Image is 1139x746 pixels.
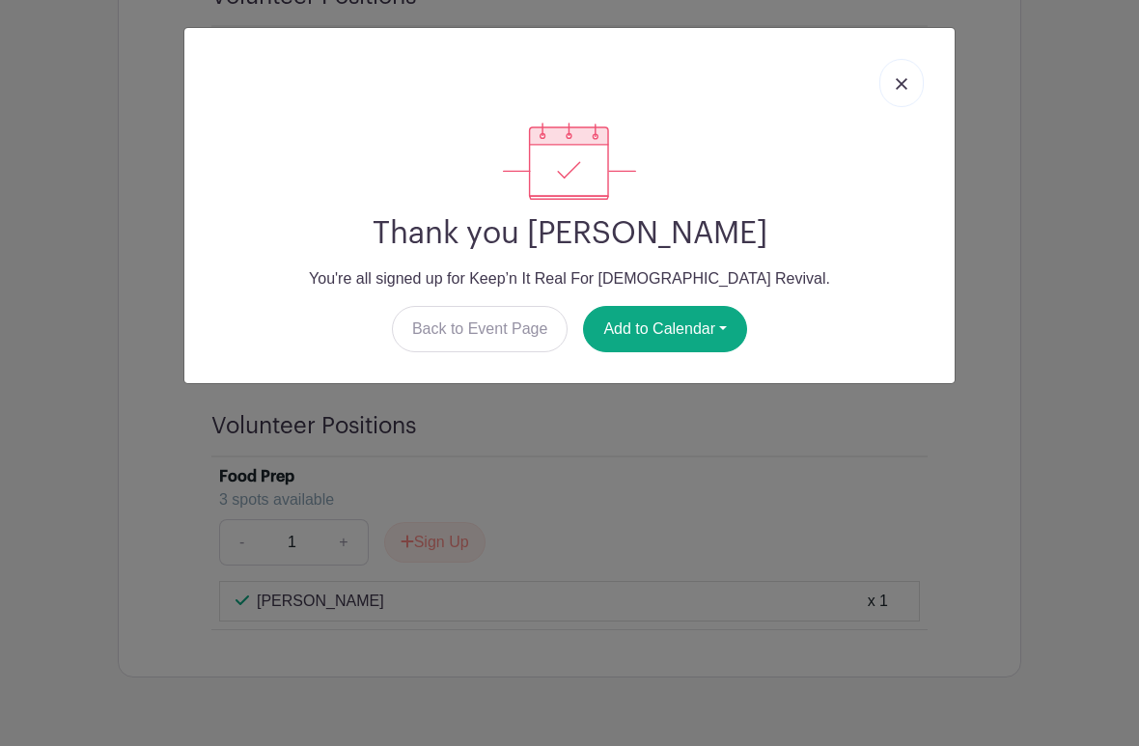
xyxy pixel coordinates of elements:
h2: Thank you [PERSON_NAME] [200,215,939,252]
button: Add to Calendar [583,306,747,352]
img: signup_complete-c468d5dda3e2740ee63a24cb0ba0d3ce5d8a4ecd24259e683200fb1569d990c8.svg [503,123,636,200]
a: Back to Event Page [392,306,569,352]
img: close_button-5f87c8562297e5c2d7936805f587ecaba9071eb48480494691a3f1689db116b3.svg [896,78,907,90]
p: You're all signed up for Keep’n It Real For [DEMOGRAPHIC_DATA] Revival. [200,267,939,290]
